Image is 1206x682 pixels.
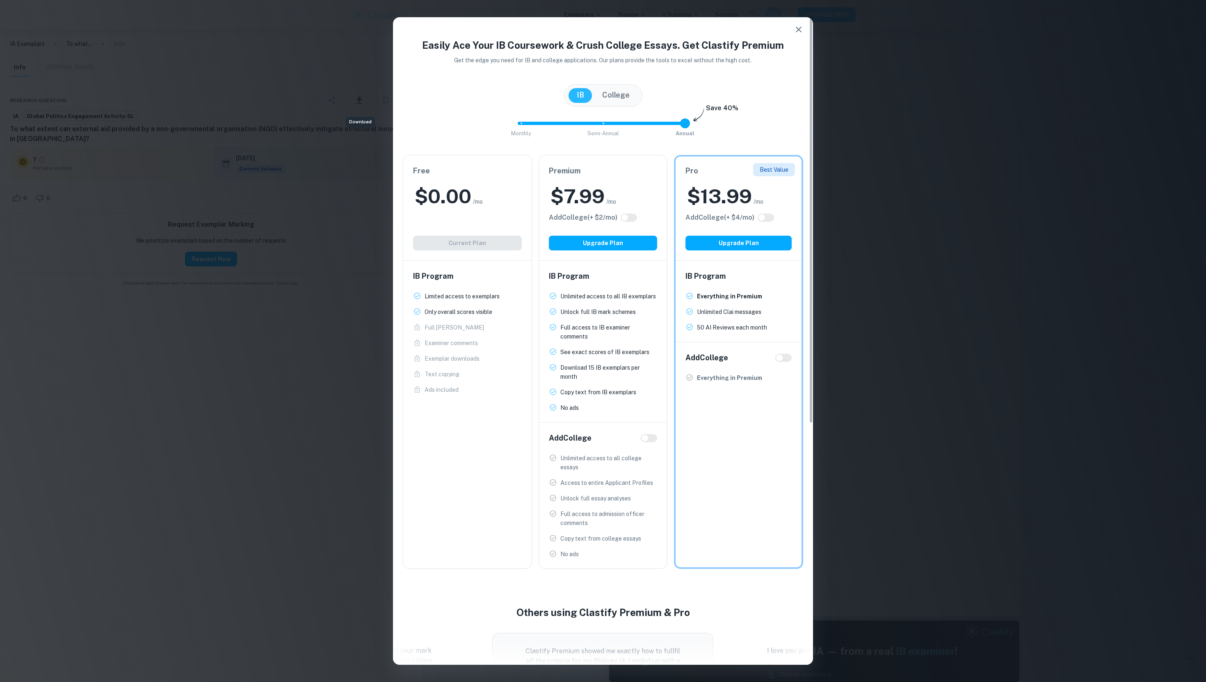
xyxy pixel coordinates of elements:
[425,354,480,363] p: Exemplar downloads
[697,307,761,316] p: Unlimited Clai messages
[754,197,763,206] span: /mo
[560,363,658,381] p: Download 15 IB exemplars per month
[425,307,492,316] p: Only overall scores visible
[687,183,752,209] h2: $ 13.99
[549,213,617,223] h6: Click to see all the additional College features.
[560,454,658,472] p: Unlimited access to all college essays
[425,370,459,379] p: Text copying
[706,103,738,117] h6: Save 40%
[685,165,792,177] h6: Pro
[685,352,728,364] h6: Add College
[685,236,792,250] button: Upgrade Plan
[693,108,704,122] img: subscription-arrow.svg
[403,38,803,52] h4: Easily Ace Your IB Coursework & Crush College Essays. Get Clastify Premium
[560,550,579,559] p: No ads
[413,165,522,177] h6: Free
[560,348,649,357] p: See exact scores of IB exemplars
[560,307,636,316] p: Unlock full IB mark schemes
[560,478,653,487] p: Access to entire Applicant Profiles
[676,130,694,136] span: Annual
[697,373,762,382] p: Everything in Premium
[760,165,788,174] p: Best Value
[697,292,762,301] p: Everything in Premium
[473,197,483,206] span: /mo
[413,271,522,282] h6: IB Program
[685,271,792,282] h6: IB Program
[594,88,638,103] button: College
[425,323,484,332] p: Full [PERSON_NAME]
[549,236,658,250] button: Upgrade Plan
[560,403,579,412] p: No ads
[511,130,531,136] span: Monthly
[587,130,619,136] span: Semi-Annual
[425,339,478,348] p: Examiner comments
[569,88,592,103] button: IB
[415,183,471,209] h2: $ 0.00
[346,117,375,127] div: Download
[393,605,813,620] h4: Others using Clastify Premium & Pro
[606,197,616,206] span: /mo
[425,292,500,301] p: Limited access to exemplars
[443,56,763,65] p: Get the edge you need for IB and college applications. Our plans provide the tools to excel witho...
[549,271,658,282] h6: IB Program
[549,165,658,177] h6: Premium
[560,292,656,301] p: Unlimited access to all IB exemplars
[550,183,605,209] h2: $ 7.99
[560,534,641,543] p: Copy text from college essays
[549,432,592,444] h6: Add College
[560,388,636,397] p: Copy text from IB exemplars
[425,385,459,394] p: Ads included
[560,494,631,503] p: Unlock full essay analyses
[560,509,658,527] p: Full access to admission officer comments
[560,323,658,341] p: Full access to IB examiner comments
[685,213,754,223] h6: Click to see all the additional College features.
[697,323,767,332] p: 50 AI Reviews each month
